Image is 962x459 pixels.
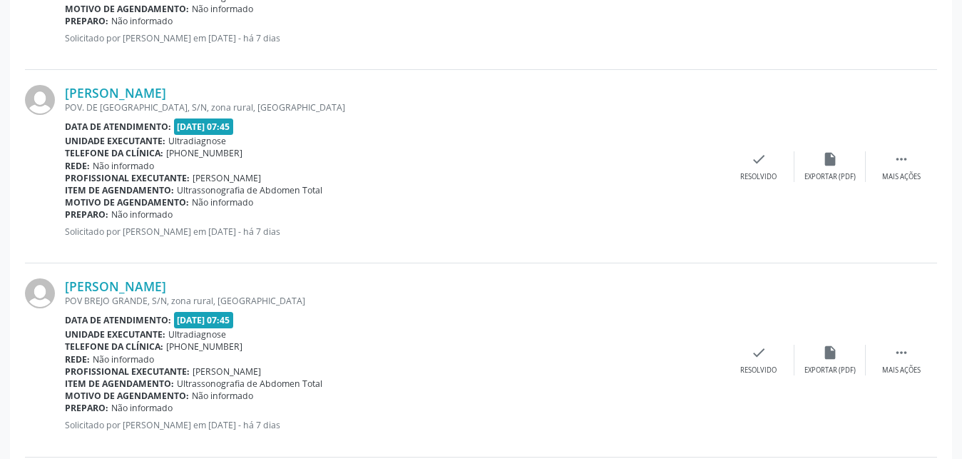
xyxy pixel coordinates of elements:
i: insert_drive_file [822,345,838,360]
img: img [25,85,55,115]
b: Data de atendimento: [65,314,171,326]
div: POV. DE [GEOGRAPHIC_DATA], S/N, zona rural, [GEOGRAPHIC_DATA] [65,101,723,114]
b: Item de agendamento: [65,378,174,390]
span: [PHONE_NUMBER] [166,147,242,159]
b: Preparo: [65,208,108,221]
b: Data de atendimento: [65,121,171,133]
b: Telefone da clínica: [65,341,163,353]
span: Não informado [111,402,173,414]
span: Não informado [192,196,253,208]
img: img [25,278,55,308]
i: check [751,151,767,167]
span: Não informado [192,3,253,15]
i:  [894,151,909,167]
span: Ultradiagnose [168,135,226,147]
span: Não informado [93,160,154,172]
span: [PERSON_NAME] [193,172,261,184]
b: Preparo: [65,15,108,27]
div: Mais ações [882,365,921,375]
b: Motivo de agendamento: [65,196,189,208]
span: [DATE] 07:45 [174,118,234,135]
div: Exportar (PDF) [804,365,856,375]
span: Não informado [93,353,154,365]
p: Solicitado por [PERSON_NAME] em [DATE] - há 7 dias [65,419,723,431]
b: Rede: [65,353,90,365]
i: check [751,345,767,360]
b: Profissional executante: [65,365,190,378]
b: Unidade executante: [65,328,165,341]
i: insert_drive_file [822,151,838,167]
div: Resolvido [740,365,777,375]
span: Ultrassonografia de Abdomen Total [177,378,322,390]
b: Telefone da clínica: [65,147,163,159]
p: Solicitado por [PERSON_NAME] em [DATE] - há 7 dias [65,32,723,44]
span: [PERSON_NAME] [193,365,261,378]
b: Preparo: [65,402,108,414]
b: Rede: [65,160,90,172]
span: [PHONE_NUMBER] [166,341,242,353]
span: Não informado [111,208,173,221]
a: [PERSON_NAME] [65,278,166,294]
b: Profissional executante: [65,172,190,184]
span: Ultradiagnose [168,328,226,341]
span: [DATE] 07:45 [174,312,234,328]
span: Não informado [111,15,173,27]
div: Mais ações [882,172,921,182]
b: Motivo de agendamento: [65,390,189,402]
a: [PERSON_NAME] [65,85,166,101]
i:  [894,345,909,360]
b: Unidade executante: [65,135,165,147]
p: Solicitado por [PERSON_NAME] em [DATE] - há 7 dias [65,226,723,238]
div: POV BREJO GRANDE, S/N, zona rural, [GEOGRAPHIC_DATA] [65,295,723,307]
span: Ultrassonografia de Abdomen Total [177,184,322,196]
div: Resolvido [740,172,777,182]
b: Motivo de agendamento: [65,3,189,15]
span: Não informado [192,390,253,402]
b: Item de agendamento: [65,184,174,196]
div: Exportar (PDF) [804,172,856,182]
